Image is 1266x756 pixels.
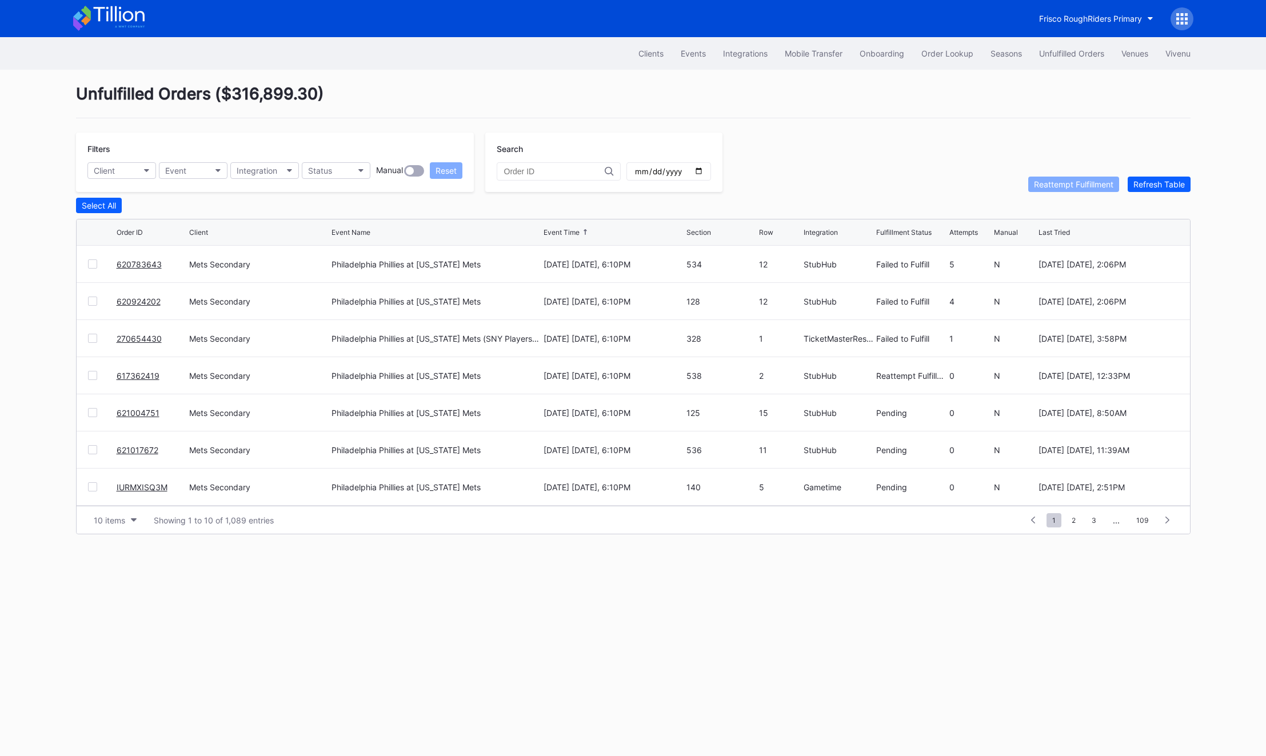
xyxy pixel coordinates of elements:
div: Order ID [117,228,143,237]
div: 1 [949,334,991,343]
div: StubHub [804,297,873,306]
div: N [994,371,1036,381]
div: TicketMasterResale [804,334,873,343]
button: Events [672,43,714,64]
div: Select All [82,201,116,210]
div: Event Time [544,228,580,237]
div: [DATE] [DATE], 6:10PM [544,297,683,306]
div: 10 items [94,515,125,525]
a: 621004751 [117,408,159,418]
div: StubHub [804,445,873,455]
div: Reattempt Fulfillment [1034,179,1113,189]
a: 620924202 [117,297,161,306]
div: 538 [686,371,756,381]
button: Unfulfilled Orders [1031,43,1113,64]
div: 0 [949,408,991,418]
div: Mobile Transfer [785,49,842,58]
div: N [994,259,1036,269]
div: 140 [686,482,756,492]
div: Failed to Fulfill [876,259,946,269]
span: 3 [1086,513,1102,527]
a: Vivenu [1157,43,1199,64]
div: StubHub [804,371,873,381]
button: Integrations [714,43,776,64]
button: Client [87,162,156,179]
div: 12 [759,297,801,306]
div: Mets Secondary [189,445,329,455]
div: 2 [759,371,801,381]
div: [DATE] [DATE], 8:50AM [1039,408,1178,418]
a: 621017672 [117,445,158,455]
div: Mets Secondary [189,297,329,306]
div: 5 [949,259,991,269]
div: N [994,408,1036,418]
div: 328 [686,334,756,343]
button: Clients [630,43,672,64]
div: Integration [804,228,838,237]
div: [DATE] [DATE], 6:10PM [544,371,683,381]
div: Philadelphia Phillies at [US_STATE] Mets [332,408,481,418]
div: N [994,445,1036,455]
a: 617362419 [117,371,159,381]
div: 125 [686,408,756,418]
button: Integration [230,162,299,179]
div: Client [94,166,115,175]
span: 109 [1131,513,1154,527]
a: Venues [1113,43,1157,64]
div: 15 [759,408,801,418]
button: 10 items [88,513,142,528]
div: 1 [759,334,801,343]
div: [DATE] [DATE], 12:33PM [1039,371,1178,381]
span: 1 [1047,513,1061,527]
div: [DATE] [DATE], 6:10PM [544,259,683,269]
div: Gametime [804,482,873,492]
div: Integration [237,166,277,175]
div: [DATE] [DATE], 6:10PM [544,482,683,492]
div: Event [165,166,186,175]
div: Search [497,144,711,154]
div: Manual [994,228,1018,237]
div: Filters [87,144,462,154]
div: Reattempt Fulfillment [876,371,946,381]
div: Failed to Fulfill [876,334,946,343]
div: [DATE] [DATE], 2:06PM [1039,297,1178,306]
div: Philadelphia Phillies at [US_STATE] Mets [332,445,481,455]
a: Order Lookup [913,43,982,64]
div: N [994,482,1036,492]
button: Reset [430,162,462,179]
a: Seasons [982,43,1031,64]
button: Frisco RoughRiders Primary [1031,8,1162,29]
div: N [994,334,1036,343]
div: Mets Secondary [189,334,329,343]
div: 534 [686,259,756,269]
div: Philadelphia Phillies at [US_STATE] Mets [332,259,481,269]
div: StubHub [804,408,873,418]
div: 4 [949,297,991,306]
div: Refresh Table [1133,179,1185,189]
div: Mets Secondary [189,371,329,381]
div: Pending [876,482,946,492]
button: Mobile Transfer [776,43,851,64]
div: Order Lookup [921,49,973,58]
button: Select All [76,198,122,213]
div: Integrations [723,49,768,58]
div: Attempts [949,228,978,237]
div: Unfulfilled Orders [1039,49,1104,58]
a: 620783643 [117,259,162,269]
div: Philadelphia Phillies at [US_STATE] Mets (SNY Players Pins Featuring [PERSON_NAME], [PERSON_NAME]... [332,334,541,343]
div: StubHub [804,259,873,269]
div: Section [686,228,711,237]
div: 11 [759,445,801,455]
span: 2 [1066,513,1081,527]
div: Mets Secondary [189,408,329,418]
div: [DATE] [DATE], 2:06PM [1039,259,1178,269]
div: Reset [436,166,457,175]
div: Philadelphia Phillies at [US_STATE] Mets [332,297,481,306]
div: Mets Secondary [189,259,329,269]
div: Status [308,166,332,175]
input: Order ID [504,167,605,176]
div: Last Tried [1039,228,1070,237]
div: Events [681,49,706,58]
